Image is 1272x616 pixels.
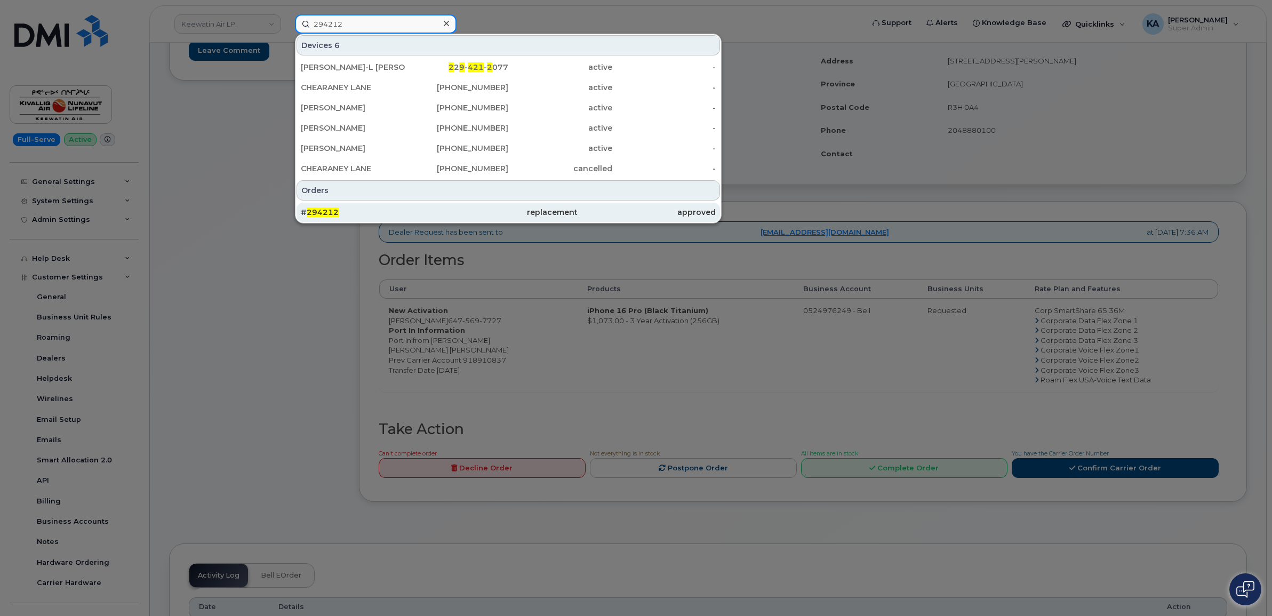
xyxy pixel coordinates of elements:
div: [PHONE_NUMBER] [405,143,509,154]
div: [PERSON_NAME] [301,123,405,133]
a: [PERSON_NAME]-L [PERSON_NAME]229-421-2077active- [297,58,720,77]
div: [PHONE_NUMBER] [405,102,509,113]
a: CHEARANEY LANE[PHONE_NUMBER]active- [297,78,720,97]
a: #294212replacementapproved [297,203,720,222]
div: active [508,143,612,154]
div: [PHONE_NUMBER] [405,123,509,133]
div: [PERSON_NAME]-L [PERSON_NAME] [301,62,405,73]
span: 421 [468,62,484,72]
div: active [508,62,612,73]
span: 6 [334,40,340,51]
span: 294212 [307,207,339,217]
div: [PERSON_NAME] [301,102,405,113]
div: Orders [297,180,720,201]
div: - [612,143,716,154]
div: [PERSON_NAME] [301,143,405,154]
a: CHEARANEY LANE[PHONE_NUMBER]cancelled- [297,159,720,178]
a: [PERSON_NAME][PHONE_NUMBER]active- [297,139,720,158]
div: CHEARANEY LANE [301,82,405,93]
div: active [508,123,612,133]
div: # [301,207,439,218]
div: - [612,163,716,174]
div: - [612,62,716,73]
div: replacement [439,207,577,218]
div: [PHONE_NUMBER] [405,163,509,174]
div: Devices [297,35,720,55]
div: CHEARANEY LANE [301,163,405,174]
div: approved [578,207,716,218]
div: active [508,82,612,93]
div: - [612,102,716,113]
div: active [508,102,612,113]
div: - [612,82,716,93]
div: - [612,123,716,133]
a: [PERSON_NAME][PHONE_NUMBER]active- [297,98,720,117]
img: Open chat [1236,581,1254,598]
input: Find something... [295,14,457,34]
div: [PHONE_NUMBER] [405,82,509,93]
a: [PERSON_NAME][PHONE_NUMBER]active- [297,118,720,138]
div: 2 - - 077 [405,62,509,73]
div: cancelled [508,163,612,174]
span: 9 [459,62,465,72]
span: 2 [487,62,492,72]
span: 2 [449,62,454,72]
